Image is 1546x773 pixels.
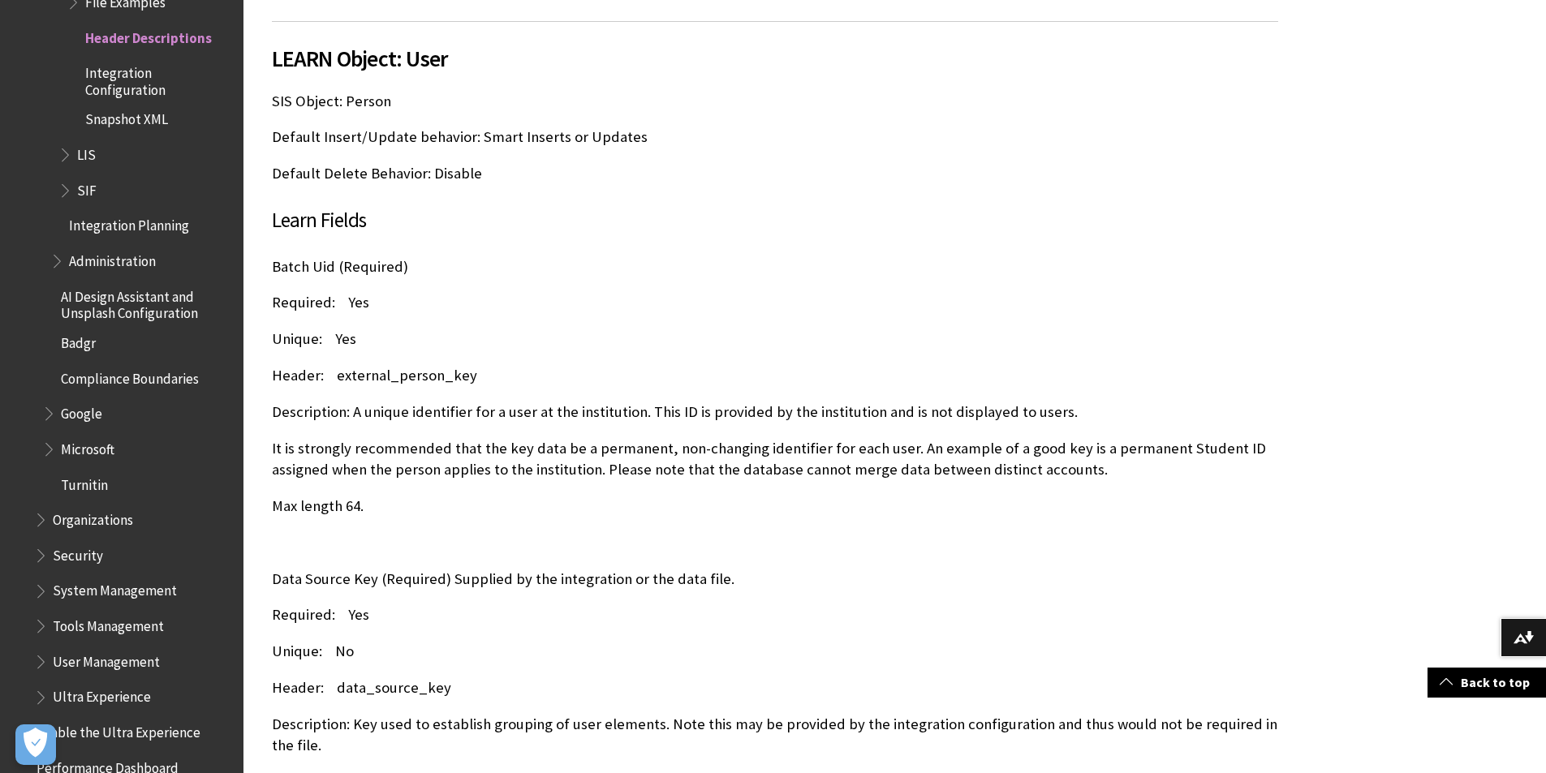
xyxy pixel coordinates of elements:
[272,604,1278,625] p: Required: Yes
[272,163,1278,184] p: Default Delete Behavior: Disable
[85,60,232,98] span: Integration Configuration
[272,641,1278,662] p: Unique: No
[69,213,189,234] span: Integration Planning
[272,677,1278,698] p: Header: data_source_key
[61,283,232,321] span: AI Design Assistant and Unsplash Configuration
[37,719,200,741] span: Enable the Ultra Experience
[272,91,1278,112] p: SIS Object: Person
[1428,668,1546,698] a: Back to top
[272,438,1278,480] p: It is strongly recommended that the key data be a permanent, non-changing identifier for each use...
[61,471,108,493] span: Turnitin
[77,177,97,199] span: SIF
[272,292,1278,313] p: Required: Yes
[272,329,1278,350] p: Unique: Yes
[61,365,199,387] span: Compliance Boundaries
[61,329,96,351] span: Badgr
[272,127,1278,148] p: Default Insert/Update behavior: Smart Inserts or Updates
[272,569,1278,590] p: Data Source Key (Required) Supplied by the integration or the data file.
[272,714,1278,756] p: Description: Key used to establish grouping of user elements. Note this may be provided by the in...
[53,684,151,706] span: Ultra Experience
[15,724,56,765] button: Open Preferences
[85,106,168,128] span: Snapshot XML
[61,436,114,457] span: Microsoft
[77,141,96,163] span: LIS
[61,400,102,422] span: Google
[272,256,1278,277] p: Batch Uid (Required)
[69,247,156,269] span: Administration
[272,402,1278,423] p: Description: A unique identifier for a user at the institution. This ID is provided by the instit...
[272,365,1278,386] p: Header: external_person_key
[53,506,133,528] span: Organizations
[272,205,1278,236] h3: Learn Fields
[53,542,103,564] span: Security
[85,24,212,46] span: Header Descriptions
[272,496,1278,517] p: Max length 64.
[53,612,164,634] span: Tools Management
[53,578,177,599] span: System Management
[272,41,1278,75] span: LEARN Object: User
[53,648,160,670] span: User Management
